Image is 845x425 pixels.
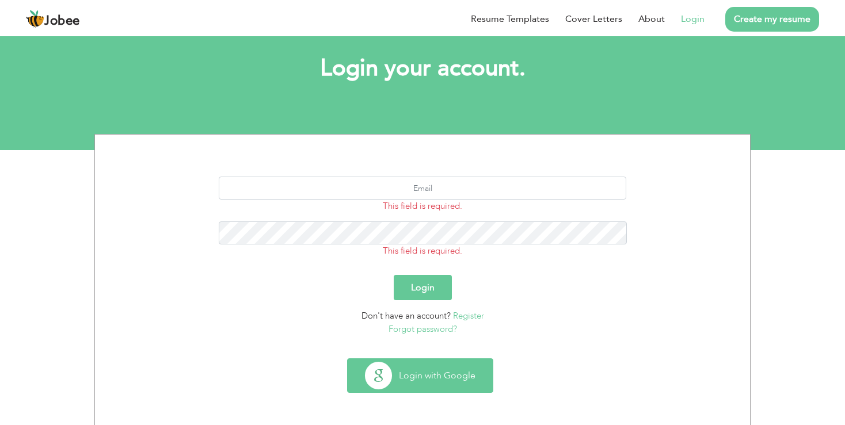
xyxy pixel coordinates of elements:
[638,12,665,26] a: About
[44,15,80,28] span: Jobee
[219,177,627,200] input: Email
[348,359,493,392] button: Login with Google
[383,200,462,212] span: This field is required.
[112,12,733,42] h2: Let's do this!
[361,310,451,321] span: Don't have an account?
[112,53,733,83] h1: Login your account.
[565,12,622,26] a: Cover Letters
[383,245,462,256] span: This field is required.
[453,310,484,321] a: Register
[681,12,705,26] a: Login
[389,323,457,335] a: Forgot password?
[26,10,44,28] img: jobee.io
[394,275,452,300] button: Login
[725,7,819,32] a: Create my resume
[471,12,549,26] a: Resume Templates
[26,10,80,28] a: Jobee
